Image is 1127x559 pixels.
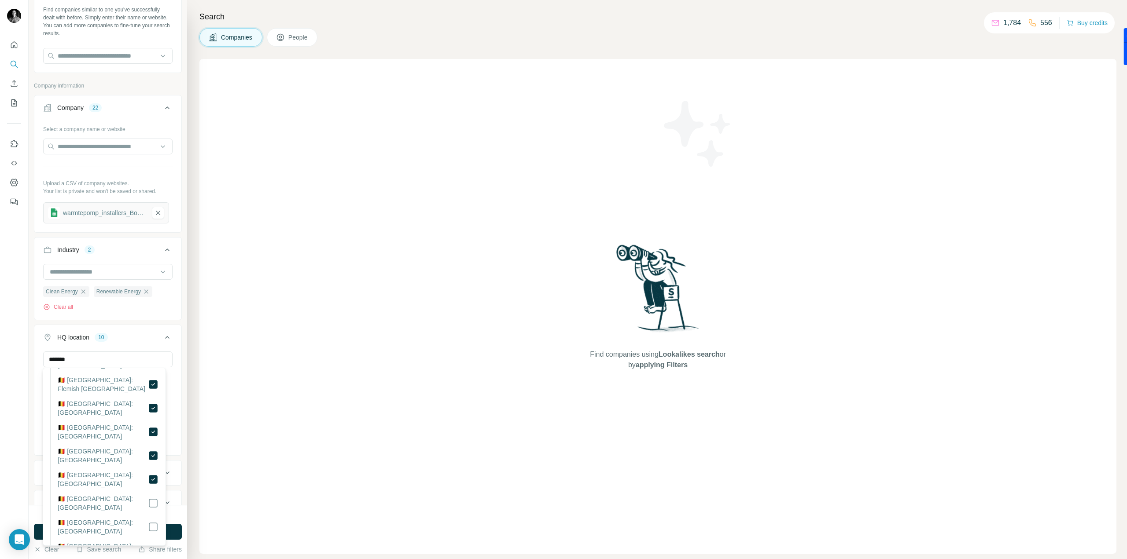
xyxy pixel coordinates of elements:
div: 10 [95,333,107,341]
span: applying Filters [636,361,688,369]
label: 🇧🇪 [GEOGRAPHIC_DATA]: [GEOGRAPHIC_DATA] [58,471,147,488]
button: Quick start [7,37,21,53]
div: Open Intercom Messenger [9,529,30,550]
img: Surfe Illustration - Stars [658,94,737,173]
button: Industry2 [34,239,181,264]
div: 2 [85,246,95,254]
label: 🇧🇪 [GEOGRAPHIC_DATA]: [GEOGRAPHIC_DATA] [58,399,147,417]
button: Clear [34,545,59,554]
p: 556 [1040,18,1052,28]
button: Search [7,56,21,72]
label: 🇧🇪 [GEOGRAPHIC_DATA]: [GEOGRAPHIC_DATA] [58,423,147,441]
div: Industry [57,245,79,254]
div: Select a company name or website [43,122,173,133]
span: Clean Energy [46,288,78,296]
button: Enrich CSV [7,76,21,91]
img: gsheets icon [48,207,60,219]
span: Find companies using or by [587,349,728,370]
div: HQ location [57,333,89,342]
span: Renewable Energy [96,288,141,296]
div: Find companies similar to one you've successfully dealt with before. Simply enter their name or w... [43,6,173,37]
button: Clear all [43,303,73,311]
p: Your list is private and won't be saved or shared. [43,187,173,195]
button: Buy credits [1067,17,1108,29]
button: My lists [7,95,21,111]
p: Upload a CSV of company websites. [43,179,173,187]
div: Company [57,103,84,112]
label: 🇧🇪 [GEOGRAPHIC_DATA]: [GEOGRAPHIC_DATA] [58,447,147,464]
button: Dashboard [7,175,21,190]
button: Save search [76,545,121,554]
div: warmtepomp_installers_Bobex_Vlaanderen_websites [63,208,146,217]
img: Avatar [7,9,21,23]
label: 🇧🇪 [GEOGRAPHIC_DATA]: [GEOGRAPHIC_DATA] [58,518,147,536]
button: Annual revenue ($) [34,462,181,483]
span: Companies [221,33,253,42]
h4: Search [199,11,1116,23]
button: HQ location10 [34,327,181,351]
button: Use Surfe API [7,155,21,171]
img: Surfe Illustration - Woman searching with binoculars [612,242,704,340]
button: Company22 [34,97,181,122]
label: 🇧🇪 [GEOGRAPHIC_DATA]: [GEOGRAPHIC_DATA] [58,494,147,512]
button: Share filters [138,545,182,554]
button: Run search [34,524,182,540]
span: Lookalikes search [659,351,720,358]
button: Feedback [7,194,21,210]
div: 22 [89,104,102,112]
p: Company information [34,82,182,90]
button: Use Surfe on LinkedIn [7,136,21,152]
button: Employees (size) [34,492,181,513]
label: 🇧🇪 [GEOGRAPHIC_DATA]: Flemish [GEOGRAPHIC_DATA] [58,376,147,393]
span: People [288,33,309,42]
p: 1,784 [1003,18,1021,28]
